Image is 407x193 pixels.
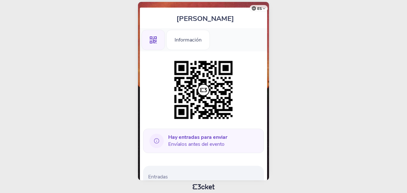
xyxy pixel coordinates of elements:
span: Envíalos antes del evento [168,134,227,148]
b: Hay entradas para enviar [168,134,227,141]
span: [PERSON_NAME] [176,14,234,23]
a: Información [166,36,210,43]
img: 39852c669caa428fae254c7faa29d486.png [171,58,236,122]
p: Entradas [148,173,261,180]
div: Información [166,30,210,50]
